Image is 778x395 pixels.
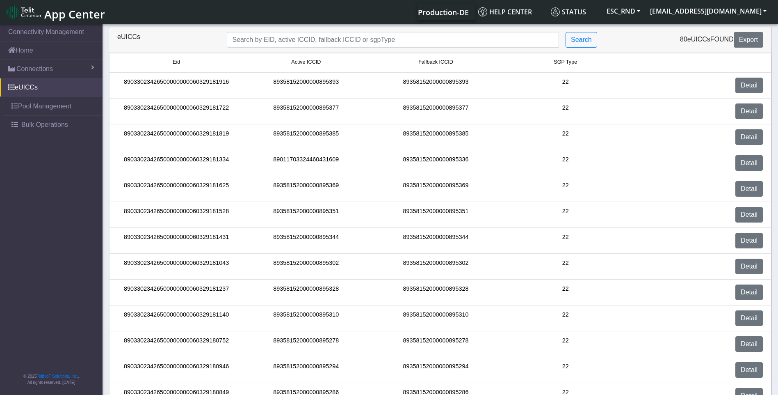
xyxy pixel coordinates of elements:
div: 89358152000000895328 [241,285,371,300]
div: 89033023426500000000060329181625 [112,181,241,197]
div: 89033023426500000000060329181140 [112,310,241,326]
button: [EMAIL_ADDRESS][DOMAIN_NAME] [645,4,771,18]
div: 89011703324460431609 [241,155,371,171]
a: Detail [735,362,763,378]
a: Detail [735,310,763,326]
div: 89358152000000895294 [241,362,371,378]
div: 22 [501,362,630,378]
a: Detail [735,259,763,274]
div: 89358152000000895336 [371,155,500,171]
div: 89358152000000895377 [241,103,371,119]
div: 89033023426500000000060329181819 [112,129,241,145]
div: 89358152000000895351 [371,207,500,223]
a: Help center [475,4,548,20]
span: 80 [680,36,687,43]
span: Help center [478,7,532,16]
div: 22 [501,103,630,119]
div: 89033023426500000000060329181237 [112,285,241,300]
img: status.svg [551,7,560,16]
div: 22 [501,336,630,352]
div: 89358152000000895377 [371,103,500,119]
div: 22 [501,129,630,145]
div: 22 [501,78,630,93]
span: Active ICCID [291,58,321,66]
span: Production-DE [418,7,469,17]
a: Telit IoT Solutions, Inc. [37,374,78,379]
img: logo-telit-cinterion-gw-new.png [7,6,41,19]
div: 89033023426500000000060329181722 [112,103,241,119]
span: found [710,36,734,43]
span: Bulk Operations [21,120,68,130]
a: Detail [735,285,763,300]
div: 89033023426500000000060329180752 [112,336,241,352]
img: knowledge.svg [478,7,487,16]
div: 89358152000000895369 [241,181,371,197]
a: Detail [735,129,763,145]
button: Export [734,32,763,48]
div: 22 [501,310,630,326]
div: 22 [501,285,630,300]
div: 89033023426500000000060329181916 [112,78,241,93]
div: 22 [501,207,630,223]
div: 89358152000000895302 [241,259,371,274]
div: 89358152000000895369 [371,181,500,197]
a: Detail [735,78,763,93]
div: 89358152000000895278 [371,336,500,352]
span: Export [739,36,758,43]
div: 89358152000000895385 [241,129,371,145]
a: Detail [735,155,763,171]
span: eUICCs [687,36,710,43]
a: Pool Management [3,97,103,115]
div: 89033023426500000000060329181043 [112,259,241,274]
div: 89033023426500000000060329181431 [112,233,241,248]
div: 89358152000000895393 [371,78,500,93]
a: Bulk Operations [3,116,103,134]
a: Status [548,4,602,20]
div: 89358152000000895344 [241,233,371,248]
span: SGP Type [554,58,577,66]
div: 89033023426500000000060329180946 [112,362,241,378]
a: Your current platform instance [418,4,468,20]
a: App Center [7,3,104,21]
a: Detail [735,103,763,119]
span: Eid [173,58,180,66]
div: 89358152000000895385 [371,129,500,145]
div: 22 [501,259,630,274]
span: Fallback ICCID [418,58,453,66]
button: Search [566,32,597,48]
div: 89358152000000895310 [241,310,371,326]
a: Detail [735,207,763,223]
div: 89033023426500000000060329181334 [112,155,241,171]
div: 22 [501,181,630,197]
button: ESC_RND [602,4,645,18]
div: 89358152000000895393 [241,78,371,93]
input: Search... [227,32,559,48]
div: 89358152000000895302 [371,259,500,274]
a: Detail [735,181,763,197]
div: 89358152000000895294 [371,362,500,378]
span: App Center [44,7,105,22]
span: Connections [16,64,53,74]
div: eUICCs [111,32,221,48]
div: 89358152000000895344 [371,233,500,248]
span: Status [551,7,586,16]
div: 89033023426500000000060329181528 [112,207,241,223]
div: 22 [501,233,630,248]
div: 89358152000000895328 [371,285,500,300]
div: 89358152000000895310 [371,310,500,326]
div: 89358152000000895278 [241,336,371,352]
div: 89358152000000895351 [241,207,371,223]
a: Detail [735,336,763,352]
a: Detail [735,233,763,248]
div: 22 [501,155,630,171]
